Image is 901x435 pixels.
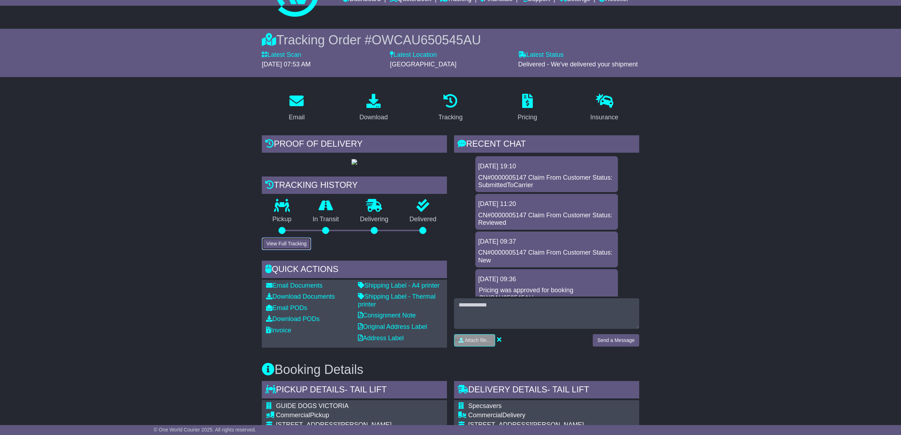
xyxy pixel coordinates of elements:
[262,381,447,400] div: Pickup Details
[372,33,481,47] span: OWCAU650545AU
[262,61,311,68] span: [DATE] 07:53 AM
[390,61,456,68] span: [GEOGRAPHIC_DATA]
[266,315,320,322] a: Download PODs
[154,427,256,433] span: © One World Courier 2025. All rights reserved.
[262,135,447,154] div: Proof of Delivery
[358,282,440,289] a: Shipping Label - A4 printer
[438,113,463,122] div: Tracking
[513,91,542,125] a: Pricing
[547,385,589,394] span: - Tail Lift
[266,327,291,334] a: Invoice
[262,363,639,377] h3: Booking Details
[262,51,301,59] label: Latest Scan
[593,334,639,347] button: Send a Message
[276,412,432,419] div: Pickup
[468,421,605,429] div: [STREET_ADDRESS][PERSON_NAME]
[478,212,615,227] div: CN#0000005147 Claim From Customer Status: Reviewed
[358,335,404,342] a: Address Label
[262,238,311,250] button: View Full Tracking
[358,312,416,319] a: Consignment Note
[478,174,615,189] div: CN#0000005147 Claim From Customer Status: SubmittedToCarrier
[518,61,638,68] span: Delivered - We've delivered your shipment
[302,216,350,223] p: In Transit
[399,216,447,223] p: Delivered
[479,287,614,302] p: Pricing was approved for booking OWCAU650545AU.
[262,32,639,48] div: Tracking Order #
[262,176,447,196] div: Tracking history
[276,402,349,409] span: GUIDE DOGS VICTORIA
[349,216,399,223] p: Delivering
[478,238,615,246] div: [DATE] 09:37
[586,91,623,125] a: Insurance
[434,91,467,125] a: Tracking
[468,402,502,409] span: Specsavers
[478,249,615,264] div: CN#0000005147 Claim From Customer Status: New
[478,200,615,208] div: [DATE] 11:20
[266,304,307,311] a: Email PODs
[390,51,437,59] label: Latest Location
[289,113,305,122] div: Email
[262,261,447,280] div: Quick Actions
[345,385,387,394] span: - Tail Lift
[355,91,392,125] a: Download
[478,276,615,283] div: [DATE] 09:36
[284,91,309,125] a: Email
[359,113,388,122] div: Download
[468,412,605,419] div: Delivery
[266,282,322,289] a: Email Documents
[352,159,357,165] img: GetPodImage
[454,135,639,154] div: RECENT CHAT
[266,293,335,300] a: Download Documents
[454,381,639,400] div: Delivery Details
[358,323,427,330] a: Original Address Label
[358,293,436,308] a: Shipping Label - Thermal printer
[518,113,537,122] div: Pricing
[518,51,564,59] label: Latest Status
[276,421,432,429] div: [STREET_ADDRESS][PERSON_NAME]
[276,412,310,419] span: Commercial
[262,216,302,223] p: Pickup
[590,113,618,122] div: Insurance
[478,163,615,170] div: [DATE] 19:10
[468,412,502,419] span: Commercial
